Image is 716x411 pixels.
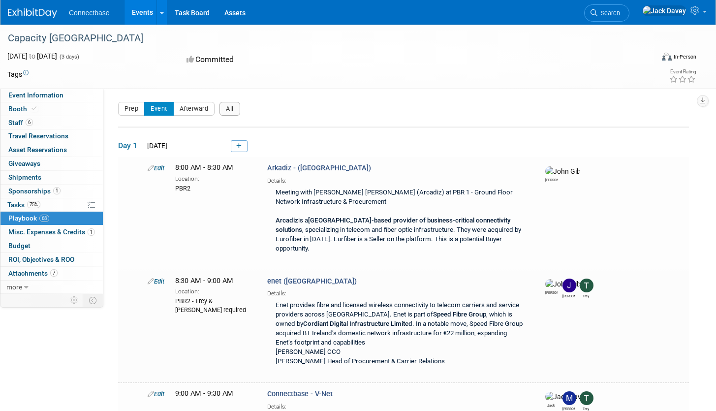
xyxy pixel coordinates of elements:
a: Playbook68 [0,212,103,225]
span: Asset Reservations [8,146,67,154]
b: Speed Fibre Group [433,311,486,318]
a: Sponsorships1 [0,185,103,198]
span: Search [597,9,620,17]
span: 9:00 AM - 9:30 AM [175,389,233,398]
span: 68 [39,215,49,222]
img: Trey Willis [580,391,593,405]
td: Toggle Event Tabs [83,294,103,307]
a: Edit [148,390,164,398]
a: more [0,281,103,294]
img: ExhibitDay [8,8,57,18]
span: Connectbase - V-Net [267,390,333,398]
i: Booth reservation complete [31,106,36,111]
span: 1 [88,228,95,236]
span: Misc. Expenses & Credits [8,228,95,236]
span: Tasks [7,201,40,209]
b: Cordiant Digital Infrastructure Limited [303,320,412,327]
button: Prep [118,102,145,116]
div: Details: [267,174,528,185]
img: Jack Davey [545,392,580,402]
span: Arkadiz - ([GEOGRAPHIC_DATA]) [267,164,371,172]
img: John Giblin [545,166,580,176]
span: 8:00 AM - 8:30 AM [175,163,233,172]
span: Sponsorships [8,187,61,195]
span: [DATE] [DATE] [7,52,57,60]
span: 1 [53,187,61,194]
span: 8:30 AM - 9:00 AM [175,277,233,285]
td: Personalize Event Tab Strip [66,294,83,307]
a: Asset Reservations [0,143,103,157]
button: All [219,102,240,116]
a: Shipments [0,171,103,184]
a: Giveaways [0,157,103,170]
b: [GEOGRAPHIC_DATA]-based provider of business-critical connectivity solutions [276,217,511,233]
div: Details: [267,400,528,411]
a: Edit [148,278,164,285]
a: Event Information [0,89,103,102]
button: Event [144,102,174,116]
a: Tasks75% [0,198,103,212]
a: Misc. Expenses & Credits1 [0,225,103,239]
span: Connectbase [69,9,110,17]
img: John Giblin [545,279,580,289]
span: 7 [50,269,58,277]
span: (3 days) [59,54,79,60]
span: Staff [8,119,33,126]
span: Event Information [8,91,63,99]
div: Event Format [594,51,696,66]
span: to [28,52,37,60]
a: ROI, Objectives & ROO [0,253,103,266]
div: Trey Willis [580,292,592,299]
div: PBR2 - Trey & [PERSON_NAME] required [175,296,252,315]
div: Enet provides fibre and licensed wireless connectivity to telecom carriers and service providers ... [267,298,528,370]
span: more [6,283,22,291]
span: [DATE] [144,142,167,150]
img: Mary Ann Rose [562,391,576,405]
div: Event Rating [669,69,696,74]
span: Attachments [8,269,58,277]
a: Edit [148,164,164,172]
div: John Giblin [545,176,558,183]
div: Jack Davey [545,402,558,408]
a: Booth [0,102,103,116]
img: Trey Willis [580,279,593,292]
div: Details: [267,286,528,298]
a: Travel Reservations [0,129,103,143]
img: James Grant [562,279,576,292]
a: Search [584,4,629,22]
td: Tags [7,69,29,79]
div: Location: [175,173,252,183]
span: Giveaways [8,159,40,167]
span: Day 1 [118,140,143,151]
span: 75% [27,201,40,208]
a: Staff6 [0,116,103,129]
a: Budget [0,239,103,253]
span: Shipments [8,173,41,181]
span: Booth [8,105,38,113]
span: ROI, Objectives & ROO [8,255,74,263]
span: enet ([GEOGRAPHIC_DATA]) [267,277,357,285]
img: Format-Inperson.png [662,53,672,61]
div: John Giblin [545,289,558,295]
a: Attachments7 [0,267,103,280]
button: Afterward [173,102,215,116]
span: Travel Reservations [8,132,68,140]
span: 6 [26,119,33,126]
div: Location: [175,286,252,296]
span: Budget [8,242,31,250]
div: Capacity [GEOGRAPHIC_DATA] [4,30,638,47]
div: PBR2 [175,183,252,193]
img: Jack Davey [642,5,686,16]
b: Arcadiz [276,217,298,224]
div: In-Person [673,53,696,61]
div: Meeting with [PERSON_NAME] [PERSON_NAME] (Arcadiz) at PBR 1 - Ground Floor Network Infrastructure... [267,185,528,257]
span: Playbook [8,214,49,222]
div: James Grant [562,292,575,299]
div: Committed [184,51,404,68]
